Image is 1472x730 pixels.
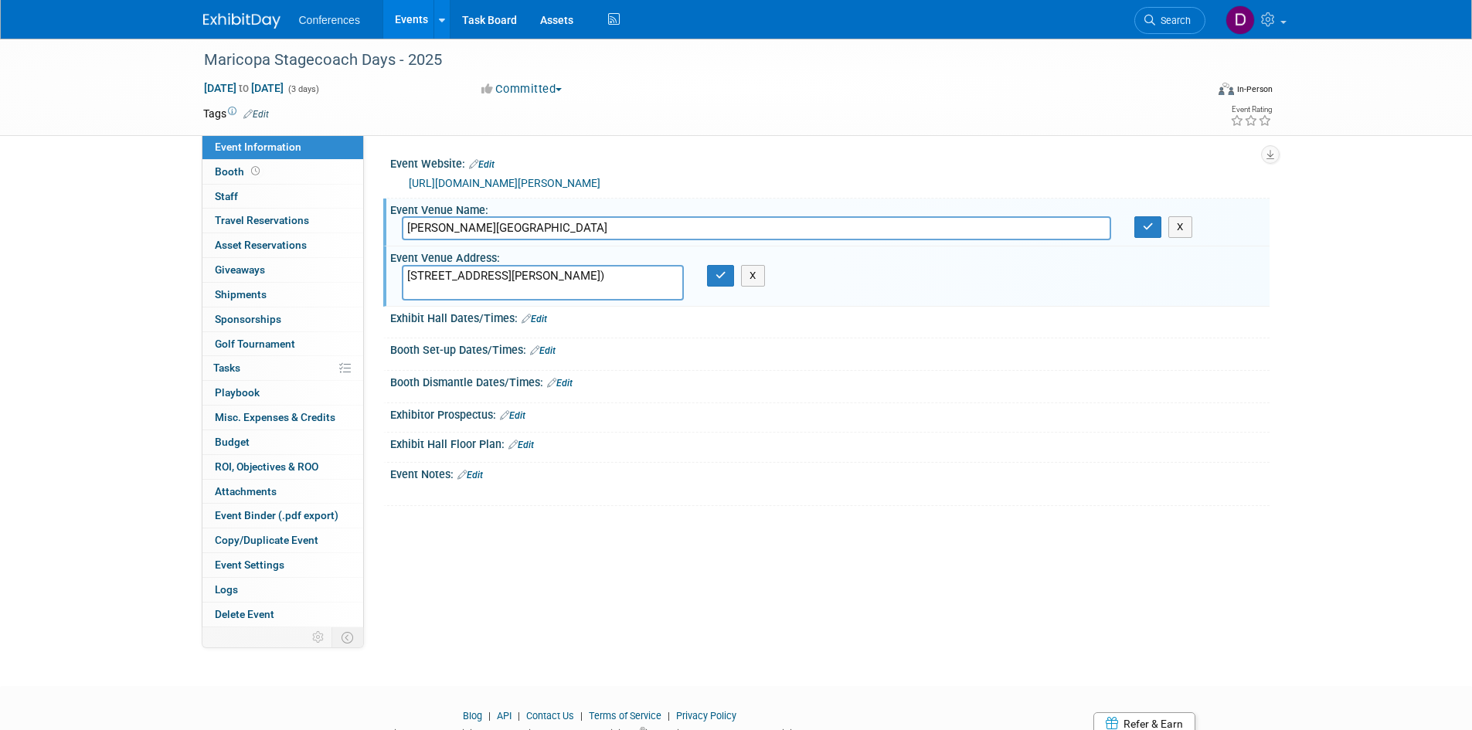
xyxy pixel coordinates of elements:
[287,84,319,94] span: (3 days)
[1219,83,1234,95] img: Format-Inperson.png
[1230,106,1272,114] div: Event Rating
[215,411,335,423] span: Misc. Expenses & Credits
[390,403,1270,423] div: Exhibitor Prospectus:
[676,710,736,722] a: Privacy Policy
[589,710,661,722] a: Terms of Service
[202,455,363,479] a: ROI, Objectives & ROO
[243,109,269,120] a: Edit
[390,371,1270,391] div: Booth Dismantle Dates/Times:
[202,307,363,331] a: Sponsorships
[202,160,363,184] a: Booth
[202,258,363,282] a: Giveaways
[476,81,568,97] button: Committed
[215,263,265,276] span: Giveaways
[202,406,363,430] a: Misc. Expenses & Credits
[202,553,363,577] a: Event Settings
[215,534,318,546] span: Copy/Duplicate Event
[202,603,363,626] a: Delete Event
[215,338,295,350] span: Golf Tournament
[664,710,674,722] span: |
[390,433,1270,453] div: Exhibit Hall Floor Plan:
[522,314,547,324] a: Edit
[215,165,263,178] span: Booth
[576,710,586,722] span: |
[215,509,338,521] span: Event Binder (.pdf export)
[305,627,332,647] td: Personalize Event Tab Strip
[199,46,1182,74] div: Maricopa Stagecoach Days - 2025
[530,345,556,356] a: Edit
[215,141,301,153] span: Event Information
[463,710,482,722] a: Blog
[215,288,267,300] span: Shipments
[1114,80,1273,104] div: Event Format
[390,463,1270,483] div: Event Notes:
[299,14,360,26] span: Conferences
[202,332,363,356] a: Golf Tournament
[1236,83,1273,95] div: In-Person
[236,82,251,94] span: to
[215,313,281,325] span: Sponsorships
[202,135,363,159] a: Event Information
[390,152,1270,172] div: Event Website:
[1168,216,1192,238] button: X
[215,583,238,596] span: Logs
[457,470,483,480] a: Edit
[215,460,318,473] span: ROI, Objectives & ROO
[484,710,495,722] span: |
[202,209,363,233] a: Travel Reservations
[202,283,363,307] a: Shipments
[469,159,495,170] a: Edit
[1226,5,1255,35] img: Diane Arabia
[741,265,765,287] button: X
[215,214,309,226] span: Travel Reservations
[215,239,307,251] span: Asset Reservations
[248,165,263,177] span: Booth not reserved yet
[526,710,574,722] a: Contact Us
[202,578,363,602] a: Logs
[202,233,363,257] a: Asset Reservations
[202,185,363,209] a: Staff
[203,13,280,29] img: ExhibitDay
[215,608,274,620] span: Delete Event
[202,480,363,504] a: Attachments
[215,559,284,571] span: Event Settings
[215,386,260,399] span: Playbook
[1155,15,1191,26] span: Search
[202,381,363,405] a: Playbook
[390,246,1270,266] div: Event Venue Address:
[203,106,269,121] td: Tags
[497,710,512,722] a: API
[331,627,363,647] td: Toggle Event Tabs
[500,410,525,421] a: Edit
[213,362,240,374] span: Tasks
[514,710,524,722] span: |
[202,356,363,380] a: Tasks
[202,528,363,552] a: Copy/Duplicate Event
[547,378,573,389] a: Edit
[1134,7,1205,34] a: Search
[202,430,363,454] a: Budget
[390,338,1270,358] div: Booth Set-up Dates/Times:
[508,440,534,450] a: Edit
[215,436,250,448] span: Budget
[202,504,363,528] a: Event Binder (.pdf export)
[390,199,1270,218] div: Event Venue Name:
[390,307,1270,327] div: Exhibit Hall Dates/Times:
[215,190,238,202] span: Staff
[203,81,284,95] span: [DATE] [DATE]
[215,485,277,497] span: Attachments
[409,177,600,189] a: [URL][DOMAIN_NAME][PERSON_NAME]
